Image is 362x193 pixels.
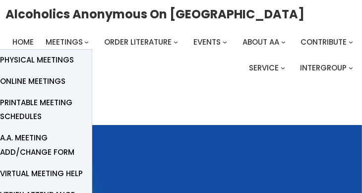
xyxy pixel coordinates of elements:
[242,37,279,47] span: About AA
[223,40,227,44] button: Events submenu
[84,40,89,44] button: Meetings submenu
[301,63,347,73] span: Intergroup
[301,61,347,75] a: Intergroup
[104,37,172,47] span: Order Literature
[5,3,304,25] a: Alcoholics Anonymous on [GEOGRAPHIC_DATA]
[349,65,353,70] button: Intergroup submenu
[193,35,221,49] a: Events
[193,37,221,47] span: Events
[281,65,285,70] button: Service submenu
[174,40,178,44] button: Order Literature submenu
[281,40,286,44] button: About AA submenu
[46,35,83,49] a: Meetings
[242,35,279,49] a: About AA
[301,37,347,47] span: Contribute
[12,37,34,47] span: Home
[301,35,347,49] a: Contribute
[249,63,279,73] span: Service
[5,35,357,75] nav: Intergroup
[46,37,83,47] span: Meetings
[12,35,34,49] a: Home
[349,40,353,44] button: Contribute submenu
[249,61,279,75] a: Service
